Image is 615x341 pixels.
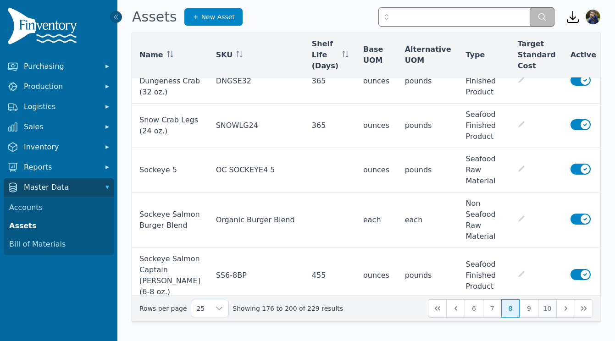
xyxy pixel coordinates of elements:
[518,38,556,71] span: Target Standard Cost
[4,77,114,96] button: Production
[312,38,338,71] span: Shelf Life (Days)
[209,248,305,303] td: SS6-8BP
[356,59,398,104] td: ounces
[6,217,112,235] a: Assets
[132,148,209,192] td: Sockeye 5
[459,59,510,104] td: Seafood Finished Product
[586,10,600,24] img: Marina Emerson
[209,104,305,148] td: SNOWLG24
[305,59,356,104] td: 365
[6,198,112,217] a: Accounts
[201,12,235,22] span: New Asset
[4,178,114,197] button: Master Data
[459,104,510,148] td: Seafood Finished Product
[398,248,459,303] td: pounds
[4,57,114,76] button: Purchasing
[398,148,459,192] td: pounds
[446,299,465,318] button: Previous Page
[459,192,510,248] td: Non Seafood Raw Material
[556,299,575,318] button: Next Page
[4,158,114,176] button: Reports
[209,192,305,248] td: Organic Burger Blend
[459,248,510,303] td: Seafood Finished Product
[24,101,97,112] span: Logistics
[538,299,556,318] button: Page 10
[305,248,356,303] td: 455
[191,300,211,317] span: Rows per page
[398,104,459,148] td: pounds
[356,248,398,303] td: ounces
[571,49,596,60] span: Active
[398,59,459,104] td: pounds
[216,49,233,60] span: SKU
[132,104,209,148] td: Snow Crab Legs (24 oz.)
[184,8,243,26] a: New Asset
[24,162,97,173] span: Reports
[24,61,97,72] span: Purchasing
[139,49,163,60] span: Name
[132,248,209,303] td: Sockeye Salmon Captain [PERSON_NAME] (6-8 oz.)
[501,299,520,318] button: Page 8
[466,49,485,60] span: Type
[428,299,446,318] button: First Page
[132,9,177,25] h1: Assets
[356,192,398,248] td: each
[520,299,538,318] button: Page 9
[24,142,97,153] span: Inventory
[6,235,112,253] a: Bill of Materials
[398,192,459,248] td: each
[24,182,97,193] span: Master Data
[363,44,390,66] span: Base UOM
[4,138,114,156] button: Inventory
[209,148,305,192] td: OC SOCKEYE4 5
[209,59,305,104] td: DNGSE32
[4,118,114,136] button: Sales
[356,104,398,148] td: ounces
[305,104,356,148] td: 365
[24,81,97,92] span: Production
[132,192,209,248] td: Sockeye Salmon Burger Blend
[233,304,343,313] span: Showing 176 to 200 of 229 results
[7,7,81,48] img: Finventory
[483,299,501,318] button: Page 7
[24,121,97,132] span: Sales
[132,59,209,104] td: Snap & Eat Dungeness Crab (32 oz.)
[459,148,510,192] td: Seafood Raw Material
[356,148,398,192] td: ounces
[405,44,451,66] span: Alternative UOM
[465,299,483,318] button: Page 6
[4,98,114,116] button: Logistics
[575,299,593,318] button: Last Page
